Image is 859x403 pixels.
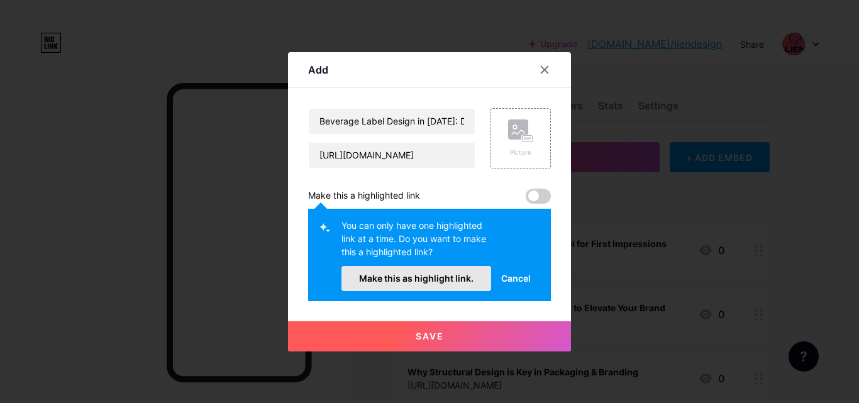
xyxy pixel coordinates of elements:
[341,219,491,266] div: You can only have one highlighted link at a time. Do you want to make this a highlighted link?
[359,273,474,284] span: Make this as highlight link.
[308,62,328,77] div: Add
[416,331,444,341] span: Save
[308,189,420,204] div: Make this a highlighted link
[288,321,571,351] button: Save
[501,272,531,285] span: Cancel
[508,148,533,157] div: Picture
[491,266,541,291] button: Cancel
[309,109,475,134] input: Title
[309,143,475,168] input: URL
[341,266,491,291] button: Make this as highlight link.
